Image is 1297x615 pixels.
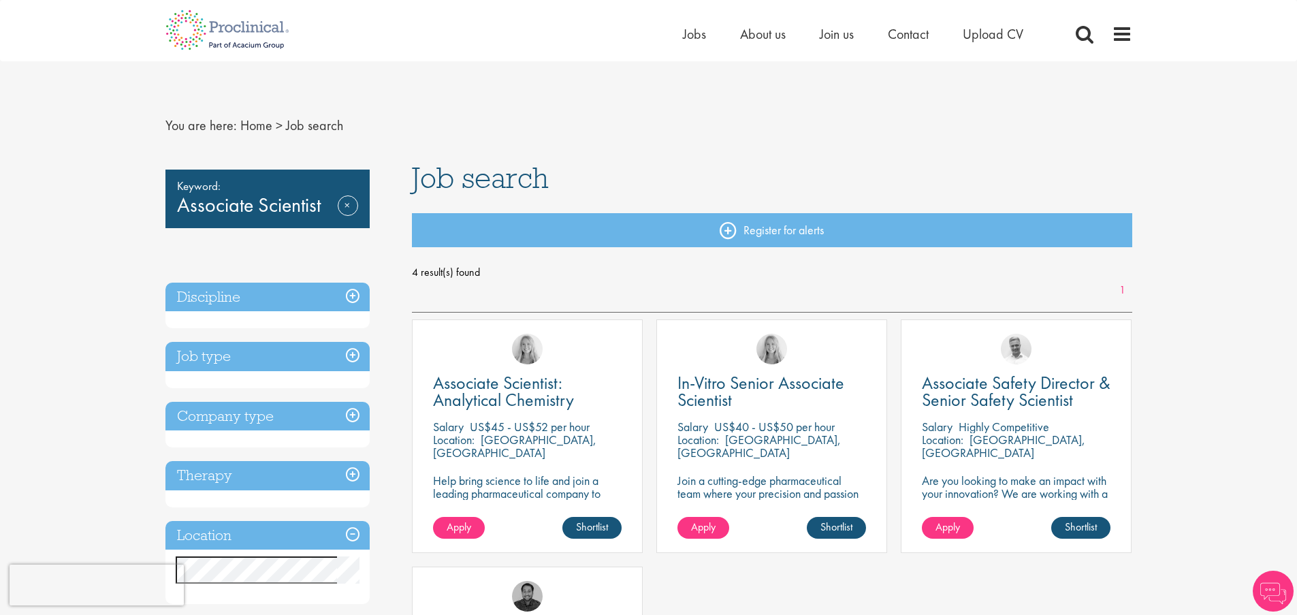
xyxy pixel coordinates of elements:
span: Salary [433,419,464,435]
span: Apply [935,520,960,534]
p: [GEOGRAPHIC_DATA], [GEOGRAPHIC_DATA] [922,432,1085,460]
span: You are here: [165,116,237,134]
a: Contact [888,25,929,43]
a: Upload CV [963,25,1023,43]
p: US$40 - US$50 per hour [714,419,835,435]
img: Mike Raletz [512,581,543,612]
a: Associate Scientist: Analytical Chemistry [433,375,622,409]
a: Apply [922,517,974,539]
span: Location: [922,432,963,447]
a: Shortlist [807,517,866,539]
p: [GEOGRAPHIC_DATA], [GEOGRAPHIC_DATA] [677,432,841,460]
img: Shannon Briggs [512,334,543,364]
a: Jobs [683,25,706,43]
span: Job search [286,116,343,134]
img: Shannon Briggs [756,334,787,364]
span: > [276,116,283,134]
h3: Therapy [165,461,370,490]
a: Apply [677,517,729,539]
span: In-Vitro Senior Associate Scientist [677,371,844,411]
a: Join us [820,25,854,43]
img: Joshua Bye [1001,334,1031,364]
span: 4 result(s) found [412,262,1132,283]
span: Apply [447,520,471,534]
span: Salary [677,419,708,435]
a: In-Vitro Senior Associate Scientist [677,375,866,409]
span: Associate Scientist: Analytical Chemistry [433,371,574,411]
a: Apply [433,517,485,539]
a: 1 [1112,283,1132,298]
p: Join a cutting-edge pharmaceutical team where your precision and passion for science will help sh... [677,474,866,526]
p: [GEOGRAPHIC_DATA], [GEOGRAPHIC_DATA] [433,432,596,460]
h3: Job type [165,342,370,371]
a: Remove [338,195,358,235]
a: About us [740,25,786,43]
a: Shortlist [562,517,622,539]
a: Shortlist [1051,517,1110,539]
a: Associate Safety Director & Senior Safety Scientist [922,375,1110,409]
p: Are you looking to make an impact with your innovation? We are working with a well-established ph... [922,474,1110,539]
a: Register for alerts [412,213,1132,247]
h3: Company type [165,402,370,431]
div: Associate Scientist [165,170,370,228]
p: US$45 - US$52 per hour [470,419,590,435]
h3: Discipline [165,283,370,312]
p: Highly Competitive [959,419,1049,435]
span: Keyword: [177,176,358,195]
span: Location: [677,432,719,447]
p: Help bring science to life and join a leading pharmaceutical company to play a key role in delive... [433,474,622,539]
span: Job search [412,159,549,196]
a: breadcrumb link [240,116,272,134]
span: Salary [922,419,952,435]
span: Apply [691,520,716,534]
iframe: reCAPTCHA [10,565,184,605]
span: Location: [433,432,475,447]
h3: Location [165,521,370,550]
span: Associate Safety Director & Senior Safety Scientist [922,371,1110,411]
img: Chatbot [1253,571,1294,612]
